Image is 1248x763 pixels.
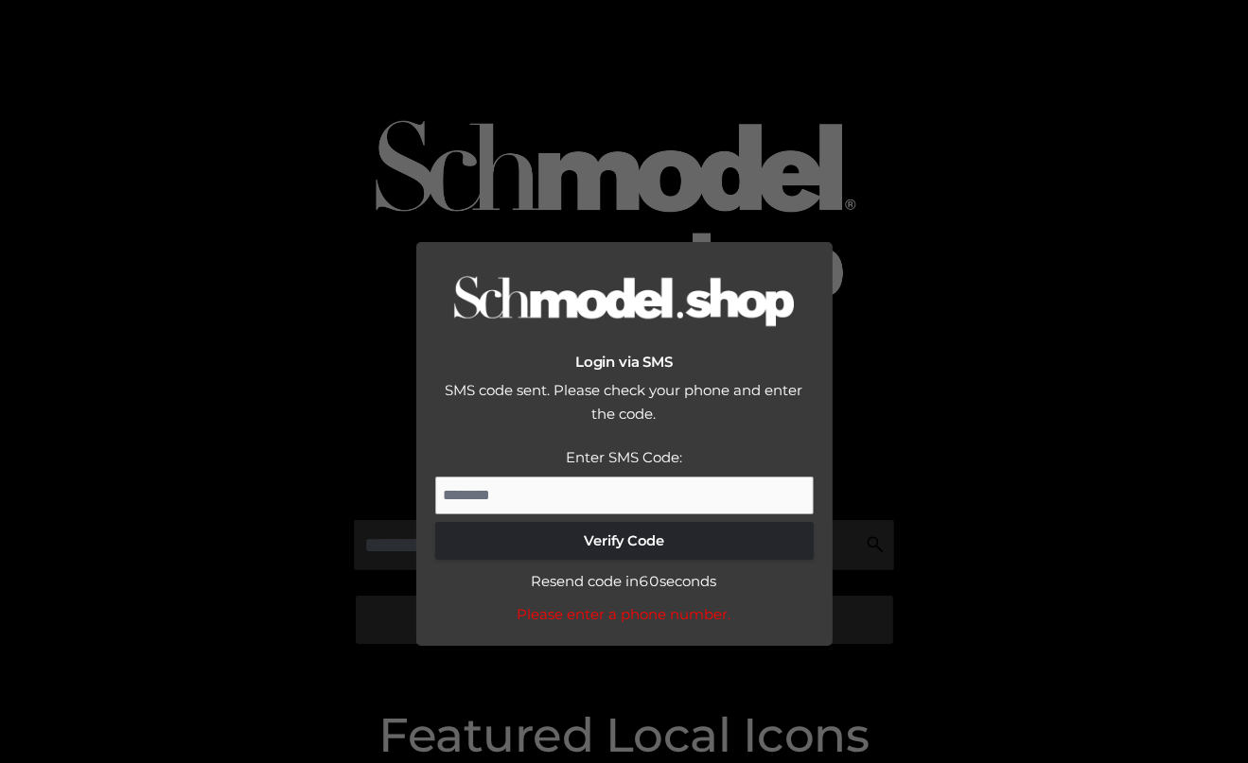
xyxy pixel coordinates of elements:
label: Enter SMS Code: [566,448,682,466]
img: Logo [454,275,795,331]
h2: Login via SMS [435,354,814,371]
span: 60 [640,572,660,590]
div: Please enter a phone number. [435,602,814,627]
button: Verify Code [435,522,814,560]
div: SMS code sent. Please check your phone and enter the code. [435,378,814,445]
span: Resend code in seconds [532,572,717,590]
